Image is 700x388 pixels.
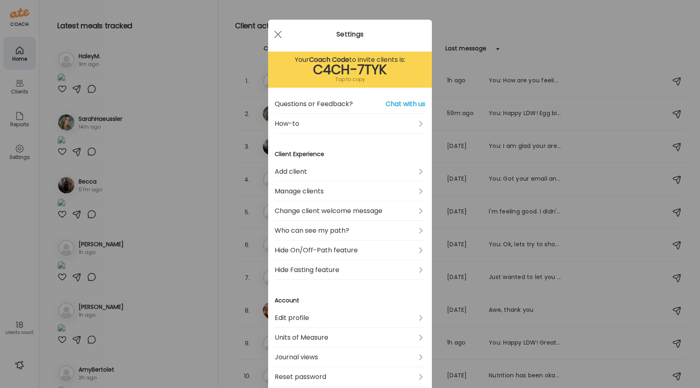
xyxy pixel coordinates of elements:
[275,347,425,367] a: Journal views
[275,296,425,305] h3: Account
[275,162,425,182] a: Add client
[275,308,425,328] a: Edit profile
[275,75,425,84] div: Tap to copy
[268,29,432,39] div: Settings
[275,221,425,241] a: Who can see my path?
[275,150,425,159] h3: Client Experience
[275,328,425,347] a: Units of Measure
[275,241,425,260] a: Hide On/Off-Path feature
[275,55,425,65] div: Your to invite clients is:
[386,99,425,109] span: Chat with us
[275,94,425,114] a: Questions or Feedback?Chat with us
[275,367,425,387] a: Reset password
[275,65,425,75] div: C4CH-7TYK
[275,201,425,221] a: Change client welcome message
[275,260,425,280] a: Hide Fasting feature
[309,55,349,64] b: Coach Code
[275,182,425,201] a: Manage clients
[275,114,425,134] a: How-to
